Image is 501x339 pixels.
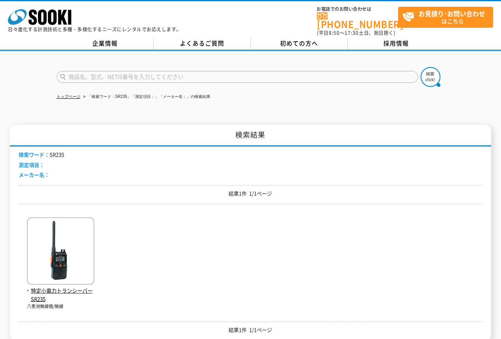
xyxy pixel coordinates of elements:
p: 日々進化する計測技術と多種・多様化するニーズにレンタルでお応えします。 [8,27,181,32]
a: 初めての方へ [251,38,348,50]
span: 測定項目： [19,161,44,169]
span: 17:30 [345,29,359,36]
p: 八重洲無線機/無線 [27,303,94,310]
span: 初めての方へ [280,39,318,48]
span: 8:50 [329,29,340,36]
a: 採用情報 [348,38,445,50]
input: 商品名、型式、NETIS番号を入力してください [57,71,418,83]
a: よくあるご質問 [154,38,251,50]
h1: 検索結果 [10,125,491,147]
li: SR235 [19,151,64,159]
span: お電話でのお問い合わせは [317,7,398,11]
img: btn_search.png [421,67,440,87]
span: 検索ワード： [19,151,50,158]
a: お見積り･お問い合わせはこちら [398,7,493,28]
p: 結果1件 1/1ページ [19,190,482,198]
span: (平日 ～ 土日、祝日除く) [317,29,395,36]
p: 結果1件 1/1ページ [19,326,482,334]
li: 「検索ワード：SR235」「測定項目：」「メーカー名：」の検索結果 [82,93,211,101]
a: 特定小電力トランシーバー SR235 [27,278,94,303]
a: [PHONE_NUMBER] [317,12,398,29]
span: 特定小電力トランシーバー SR235 [27,287,94,303]
a: 企業情報 [57,38,154,50]
a: トップページ [57,94,80,99]
img: SR235 [27,217,94,287]
strong: お見積り･お問い合わせ [419,9,485,18]
span: メーカー名： [19,171,50,178]
span: はこちら [402,7,493,27]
